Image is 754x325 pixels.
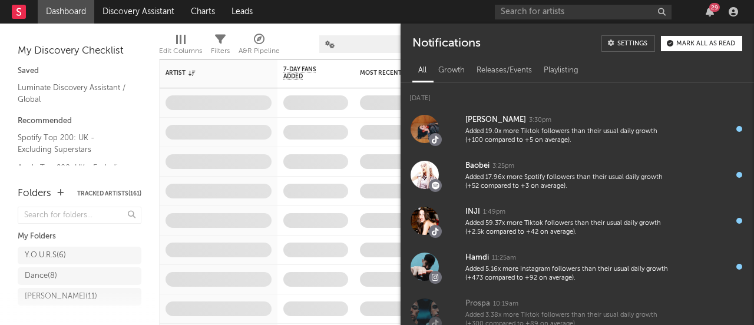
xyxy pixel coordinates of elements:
div: Folders [18,187,51,201]
a: Baobei3:25pmAdded 17.96x more Spotify followers than their usual daily growth (+52 compared to +3... [401,152,754,198]
input: Search for artists [495,5,672,19]
div: Most Recent Track [360,69,448,77]
div: Added 59.37x more Tiktok followers than their usual daily growth (+2.5k compared to +42 on average). [465,219,673,237]
div: Edit Columns [159,29,202,64]
a: [PERSON_NAME]3:30pmAdded 19.0x more Tiktok followers than their usual daily growth (+100 compared... [401,106,754,152]
a: Apple Top 200: UK - Excluding Superstars [18,161,130,185]
div: Baobei [465,159,490,173]
input: Search for folders... [18,207,141,224]
div: Playlisting [538,61,584,81]
a: Hamdi11:25amAdded 5.16x more Instagram followers than their usual daily growth (+473 compared to ... [401,244,754,290]
button: 29 [706,7,714,16]
div: [PERSON_NAME] ( 11 ) [25,290,97,304]
div: All [412,61,432,81]
div: Added 19.0x more Tiktok followers than their usual daily growth (+100 compared to +5 on average). [465,127,673,145]
div: My Discovery Checklist [18,44,141,58]
div: Y.O.U.R.S ( 6 ) [25,248,66,263]
div: Mark all as read [676,41,735,47]
div: Saved [18,64,141,78]
div: Releases/Events [471,61,538,81]
div: [PERSON_NAME] [465,113,526,127]
div: [DATE] [401,83,754,106]
a: Spotify Top 200: UK - Excluding Superstars [18,131,130,155]
a: INJI1:49pmAdded 59.37x more Tiktok followers than their usual daily growth (+2.5k compared to +42... [401,198,754,244]
div: Added 17.96x more Spotify followers than their usual daily growth (+52 compared to +3 on average). [465,173,673,191]
div: Dance ( 8 ) [25,269,57,283]
a: [PERSON_NAME](11) [18,288,141,306]
div: INJI [465,205,480,219]
div: Notifications [412,35,480,52]
div: Artist [166,69,254,77]
div: Recommended [18,114,141,128]
div: My Folders [18,230,141,244]
a: Dance(8) [18,267,141,285]
div: 29 [709,3,720,12]
div: 1:49pm [483,208,505,217]
div: A&R Pipeline [239,44,280,58]
div: Settings [617,41,647,47]
a: Luminate Discovery Assistant / Global [18,81,130,105]
div: 3:30pm [529,116,551,125]
div: Added 5.16x more Instagram followers than their usual daily growth (+473 compared to +92 on avera... [465,265,673,283]
div: A&R Pipeline [239,29,280,64]
button: Tracked Artists(161) [77,191,141,197]
div: Hamdi [465,251,489,265]
div: 3:25pm [492,162,514,171]
div: Edit Columns [159,44,202,58]
div: Filters [211,44,230,58]
div: Prospa [465,297,490,311]
div: 11:25am [492,254,516,263]
span: 7-Day Fans Added [283,66,330,80]
div: Growth [432,61,471,81]
div: 10:19am [493,300,518,309]
a: Settings [601,35,655,52]
a: Y.O.U.R.S(6) [18,247,141,264]
button: Mark all as read [661,36,742,51]
div: Filters [211,29,230,64]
